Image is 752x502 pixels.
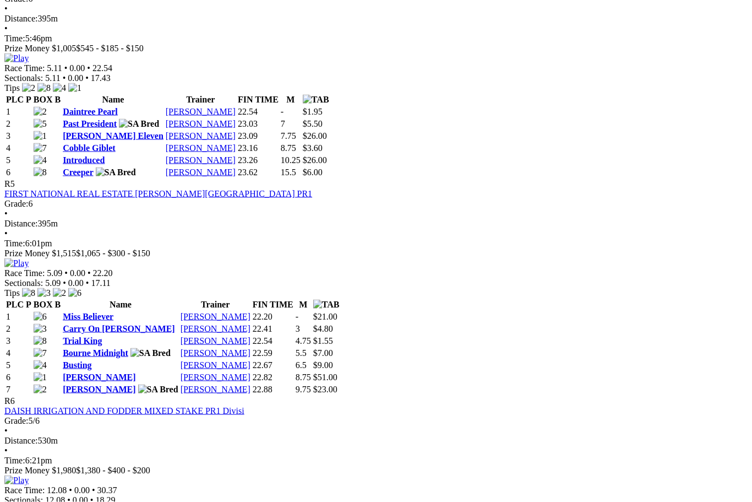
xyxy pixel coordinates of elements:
[313,348,333,358] span: $7.00
[303,119,323,128] span: $5.50
[6,348,32,359] td: 4
[47,268,62,278] span: 5.09
[69,63,85,73] span: 0.00
[4,258,29,268] img: Play
[281,119,285,128] text: 7
[91,278,110,288] span: 17.11
[26,300,31,309] span: P
[34,168,47,177] img: 8
[45,278,61,288] span: 5.09
[4,416,748,426] div: 5/6
[63,336,102,346] a: Trial King
[76,466,150,475] span: $1,380 - $400 - $200
[4,485,45,495] span: Race Time:
[86,278,89,288] span: •
[303,155,327,165] span: $26.00
[166,143,236,153] a: [PERSON_NAME]
[6,384,32,395] td: 7
[6,155,32,166] td: 5
[6,131,32,142] td: 3
[252,323,294,334] td: 22.41
[63,385,135,394] a: [PERSON_NAME]
[63,119,117,128] a: Past President
[4,63,45,73] span: Race Time:
[92,63,112,73] span: 22.54
[37,288,51,298] img: 3
[63,278,66,288] span: •
[34,360,47,370] img: 4
[63,73,66,83] span: •
[76,249,150,258] span: $1,065 - $300 - $150
[4,426,8,435] span: •
[181,373,250,382] a: [PERSON_NAME]
[181,385,250,394] a: [PERSON_NAME]
[87,63,90,73] span: •
[6,360,32,371] td: 5
[237,155,279,166] td: 23.26
[252,384,294,395] td: 22.88
[64,268,68,278] span: •
[34,324,47,334] img: 3
[4,4,8,13] span: •
[4,476,29,485] img: Play
[281,107,284,116] text: -
[34,131,47,141] img: 1
[4,396,15,406] span: R6
[4,44,748,53] div: Prize Money $1,005
[4,53,29,63] img: Play
[166,131,236,141] a: [PERSON_NAME]
[4,199,748,209] div: 6
[252,372,294,383] td: 22.82
[237,167,279,178] td: 23.62
[4,288,20,298] span: Tips
[4,406,244,415] a: DAISH IRRIGATION AND FODDER MIXED STAKE PR1 Divisi
[4,278,43,288] span: Sectionals:
[6,372,32,383] td: 6
[4,189,312,198] a: FIRST NATIONAL REAL ESTATE [PERSON_NAME][GEOGRAPHIC_DATA] PR1
[303,168,323,177] span: $6.00
[6,143,32,154] td: 4
[313,312,337,321] span: $21.00
[34,107,47,117] img: 2
[55,300,61,309] span: B
[76,44,144,53] span: $545 - $185 - $150
[37,83,51,93] img: 8
[181,324,250,333] a: [PERSON_NAME]
[4,34,748,44] div: 5:46pm
[252,311,294,322] td: 22.20
[68,278,84,288] span: 0.00
[4,436,748,446] div: 530m
[88,268,91,278] span: •
[4,436,37,445] span: Distance:
[181,360,250,370] a: [PERSON_NAME]
[252,348,294,359] td: 22.59
[252,299,294,310] th: FIN TIME
[281,168,296,177] text: 15.5
[303,107,323,116] span: $1.95
[92,485,95,495] span: •
[303,95,329,105] img: TAB
[68,288,81,298] img: 6
[313,336,333,346] span: $1.55
[4,209,8,218] span: •
[4,456,748,466] div: 6:21pm
[6,118,32,129] td: 2
[6,167,32,178] td: 6
[68,83,81,93] img: 1
[119,119,159,129] img: SA Bred
[4,34,25,43] span: Time:
[280,94,301,105] th: M
[4,446,8,455] span: •
[62,94,164,105] th: Name
[4,199,29,208] span: Grade:
[68,73,83,83] span: 0.00
[6,95,24,104] span: PLC
[22,288,35,298] img: 8
[4,229,8,238] span: •
[296,360,307,370] text: 6.5
[74,485,90,495] span: 0.00
[34,348,47,358] img: 7
[281,131,296,141] text: 7.75
[4,14,37,23] span: Distance:
[63,348,128,358] a: Bourne Midnight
